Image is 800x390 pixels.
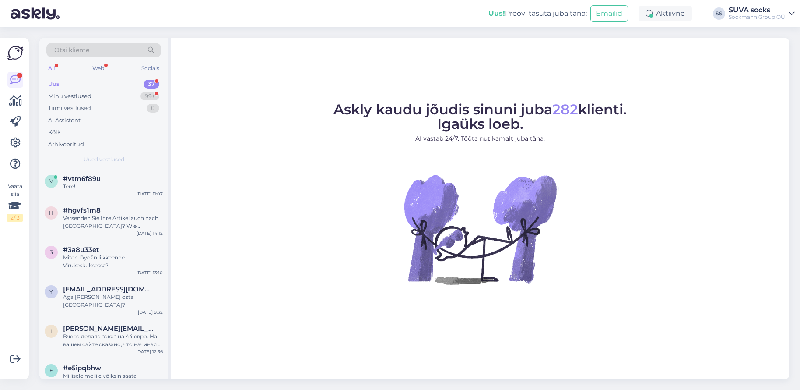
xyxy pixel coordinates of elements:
div: Web [91,63,106,74]
div: Millisele meilile võiksin saata pöördumise Eesti [PERSON_NAME] Lambakoerte Ühingu ja Eesti Otsing... [63,372,163,388]
p: AI vastab 24/7. Tööta nutikamalt juba täna. [333,134,627,143]
div: Socials [140,63,161,74]
div: Miten löydän liikkeenne Virukeskuksessa? [63,254,163,269]
div: All [46,63,56,74]
div: SUVA socks [729,7,785,14]
span: Otsi kliente [54,46,89,55]
span: 282 [552,101,578,118]
span: Askly kaudu jõudis sinuni juba klienti. Igaüks loeb. [333,101,627,132]
div: Uus [48,80,60,89]
span: y [49,288,53,295]
div: Aktiivne [639,6,692,21]
div: AI Assistent [48,116,81,125]
div: Вчера делала заказ на 44 евро. На вашем сайте сказано, что начиная с 40 евро, доставка бесплатная... [63,333,163,348]
div: 37 [144,80,159,89]
span: yloilomets@gmail.com [63,285,154,293]
span: v [49,178,53,184]
div: SS [713,7,725,20]
div: Proovi tasuta juba täna: [488,8,587,19]
div: [DATE] 11:07 [137,191,163,197]
span: #hgvfs1m8 [63,206,101,214]
div: Tere! [63,183,163,191]
div: 0 [147,104,159,113]
div: Vaata siia [7,182,23,222]
b: Uus! [488,9,505,18]
div: Minu vestlused [48,92,91,101]
div: Versenden Sie Ihre Artikel auch nach [GEOGRAPHIC_DATA]? Wie [PERSON_NAME] sind die Vetsandkosten ... [63,214,163,230]
div: Sockmann Group OÜ [729,14,785,21]
span: #vtm6f89u [63,175,101,183]
span: i [50,328,52,334]
span: e [49,367,53,374]
div: Kõik [48,128,61,137]
img: No Chat active [401,150,559,308]
button: Emailid [590,5,628,22]
a: SUVA socksSockmann Group OÜ [729,7,795,21]
img: Askly Logo [7,45,24,61]
span: #3a8u33et [63,246,99,254]
div: [DATE] 13:10 [137,269,163,276]
div: [DATE] 14:12 [137,230,163,237]
div: Arhiveeritud [48,140,84,149]
div: 99+ [140,92,159,101]
span: #e5ipqbhw [63,364,101,372]
span: Uued vestlused [84,156,124,163]
span: inna.kozlovskaja@gmail.com [63,325,154,333]
div: 2 / 3 [7,214,23,222]
div: [DATE] 12:36 [136,348,163,355]
div: [DATE] 9:32 [138,309,163,316]
span: 3 [50,249,53,255]
div: Tiimi vestlused [48,104,91,113]
span: h [49,209,53,216]
div: Aga [PERSON_NAME] osta [GEOGRAPHIC_DATA]? [63,293,163,309]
